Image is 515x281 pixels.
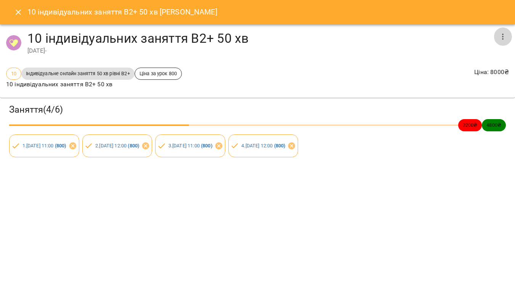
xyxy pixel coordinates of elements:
div: 3.[DATE] 11:00 (800) [155,134,225,157]
h4: 10 індивідуальних заняття В2+ 50 хв [27,31,494,46]
span: 3200 ₴ [458,121,482,129]
div: [DATE] - [27,46,494,55]
b: ( 800 ) [128,143,139,149]
span: Ціна за урок 800 [135,70,181,77]
div: 4.[DATE] 12:00 (800) [228,134,298,157]
button: Close [9,3,27,21]
p: 10 індивідуальних заняття В2+ 50 хв [6,80,182,89]
b: ( 800 ) [55,143,66,149]
a: 4.[DATE] 12:00 (800) [241,143,285,149]
div: 1.[DATE] 11:00 (800) [9,134,79,157]
span: Індивідуальне онлайн заняття 50 хв рівні В2+ [21,70,135,77]
b: ( 800 ) [274,143,286,149]
span: 10 [6,70,21,77]
span: 4800 ₴ [482,121,506,129]
a: 3.[DATE] 11:00 (800) [168,143,212,149]
h3: Заняття ( 4 / 6 ) [9,104,506,116]
div: 2.[DATE] 12:00 (800) [82,134,152,157]
b: ( 800 ) [201,143,212,149]
h6: 10 індивідуальних заняття В2+ 50 хв [PERSON_NAME] [27,6,217,18]
a: 2.[DATE] 12:00 (800) [95,143,139,149]
a: 1.[DATE] 11:00 (800) [22,143,66,149]
img: 87ef57ba3f44b7d6f536a27bb1c83c9e.png [6,35,21,50]
p: Ціна : 8000 ₴ [474,68,509,77]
